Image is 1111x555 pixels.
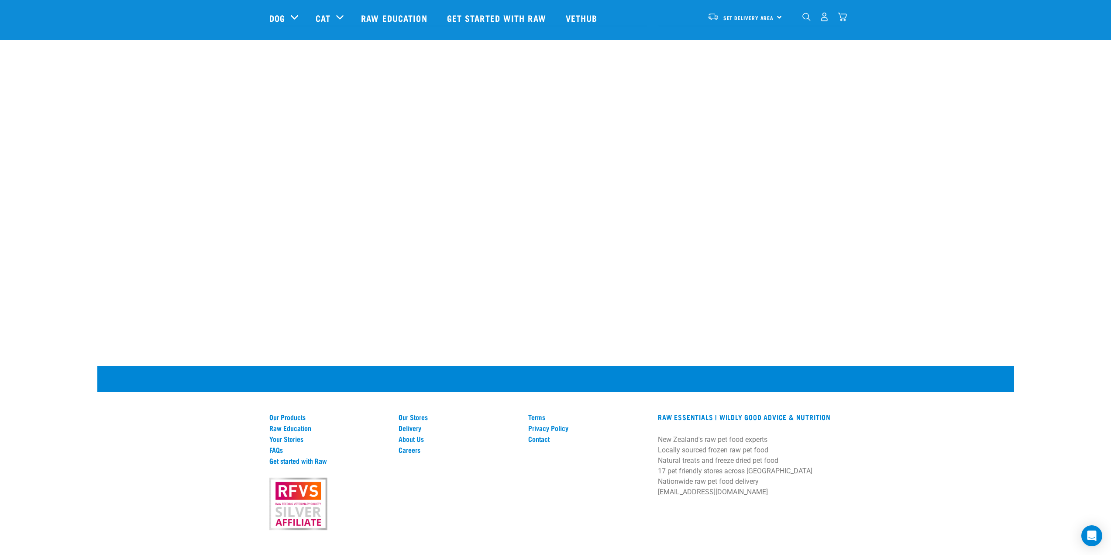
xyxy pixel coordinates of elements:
[707,13,719,21] img: van-moving.png
[352,0,438,35] a: Raw Education
[399,424,518,432] a: Delivery
[316,11,330,24] a: Cat
[658,413,842,421] h3: RAW ESSENTIALS | Wildly Good Advice & Nutrition
[269,413,389,421] a: Our Products
[658,434,842,497] p: New Zealand's raw pet food experts Locally sourced frozen raw pet food Natural treats and freeze ...
[269,457,389,465] a: Get started with Raw
[802,13,811,21] img: home-icon-1@2x.png
[1081,525,1102,546] div: Open Intercom Messenger
[528,435,647,443] a: Contact
[269,446,389,454] a: FAQs
[838,12,847,21] img: home-icon@2x.png
[723,16,774,19] span: Set Delivery Area
[399,413,518,421] a: Our Stores
[820,12,829,21] img: user.png
[528,424,647,432] a: Privacy Policy
[399,435,518,443] a: About Us
[399,446,518,454] a: Careers
[269,424,389,432] a: Raw Education
[557,0,609,35] a: Vethub
[265,476,331,531] img: rfvs.png
[528,413,647,421] a: Terms
[269,435,389,443] a: Your Stories
[269,11,285,24] a: Dog
[438,0,557,35] a: Get started with Raw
